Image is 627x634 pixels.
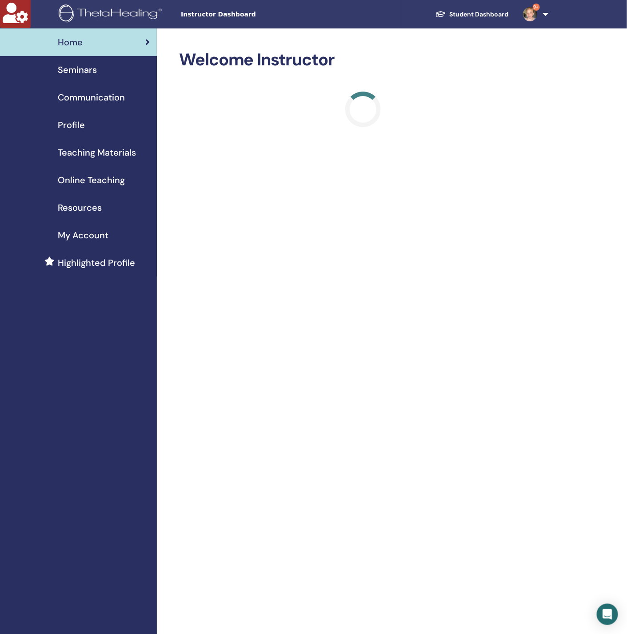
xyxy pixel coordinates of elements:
img: logo.png [59,4,165,24]
span: Resources [58,201,102,214]
img: graduation-cap-white.svg [435,10,446,18]
span: Communication [58,91,125,104]
div: Open Intercom Messenger [597,604,618,625]
span: My Account [58,229,108,242]
h2: Welcome Instructor [179,50,547,70]
span: Instructor Dashboard [181,10,314,19]
span: Seminars [58,63,97,76]
span: Home [58,36,83,49]
a: Student Dashboard [428,6,516,23]
span: 9+ [533,4,540,11]
span: Highlighted Profile [58,256,135,269]
span: Online Teaching [58,173,125,187]
span: Profile [58,118,85,132]
span: Teaching Materials [58,146,136,159]
img: default.jpg [523,7,537,21]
